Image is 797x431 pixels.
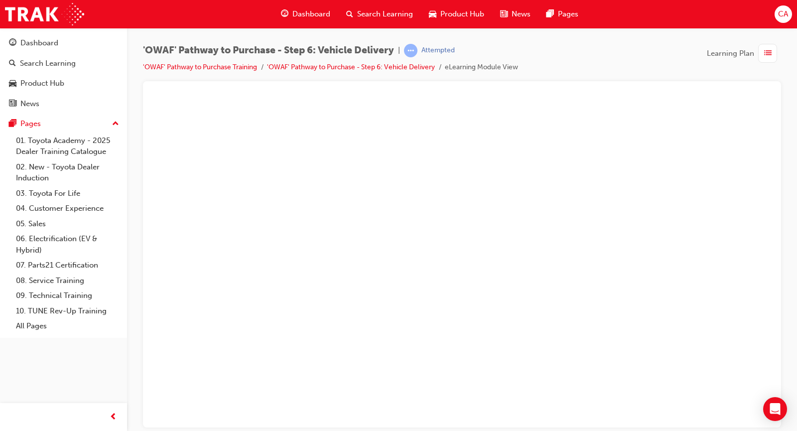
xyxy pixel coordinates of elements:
[707,48,754,59] span: Learning Plan
[12,258,123,273] a: 07. Parts21 Certification
[538,4,586,24] a: pages-iconPages
[398,45,400,56] span: |
[4,54,123,73] a: Search Learning
[445,62,518,73] li: eLearning Module View
[764,47,772,60] span: list-icon
[20,37,58,49] div: Dashboard
[4,34,123,52] a: Dashboard
[12,159,123,186] a: 02. New - Toyota Dealer Induction
[4,95,123,113] a: News
[12,288,123,303] a: 09. Technical Training
[778,8,788,20] span: CA
[4,115,123,133] button: Pages
[112,118,119,131] span: up-icon
[292,8,330,20] span: Dashboard
[12,201,123,216] a: 04. Customer Experience
[12,216,123,232] a: 05. Sales
[12,273,123,288] a: 08. Service Training
[338,4,421,24] a: search-iconSearch Learning
[763,397,787,421] div: Open Intercom Messenger
[4,32,123,115] button: DashboardSearch LearningProduct HubNews
[12,318,123,334] a: All Pages
[500,8,508,20] span: news-icon
[404,44,417,57] span: learningRecordVerb_ATTEMPT-icon
[492,4,538,24] a: news-iconNews
[20,58,76,69] div: Search Learning
[273,4,338,24] a: guage-iconDashboard
[267,63,435,71] a: 'OWAF' Pathway to Purchase - Step 6: Vehicle Delivery
[12,303,123,319] a: 10. TUNE Rev-Up Training
[9,39,16,48] span: guage-icon
[20,118,41,130] div: Pages
[707,44,781,63] button: Learning Plan
[20,98,39,110] div: News
[20,78,64,89] div: Product Hub
[12,186,123,201] a: 03. Toyota For Life
[9,120,16,129] span: pages-icon
[357,8,413,20] span: Search Learning
[546,8,554,20] span: pages-icon
[9,100,16,109] span: news-icon
[143,63,257,71] a: 'OWAF' Pathway to Purchase Training
[12,231,123,258] a: 06. Electrification (EV & Hybrid)
[143,45,394,56] span: 'OWAF' Pathway to Purchase - Step 6: Vehicle Delivery
[9,79,16,88] span: car-icon
[281,8,288,20] span: guage-icon
[5,3,84,25] img: Trak
[346,8,353,20] span: search-icon
[512,8,531,20] span: News
[9,59,16,68] span: search-icon
[775,5,792,23] button: CA
[429,8,436,20] span: car-icon
[558,8,578,20] span: Pages
[421,4,492,24] a: car-iconProduct Hub
[4,74,123,93] a: Product Hub
[12,133,123,159] a: 01. Toyota Academy - 2025 Dealer Training Catalogue
[421,46,455,55] div: Attempted
[110,411,117,424] span: prev-icon
[440,8,484,20] span: Product Hub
